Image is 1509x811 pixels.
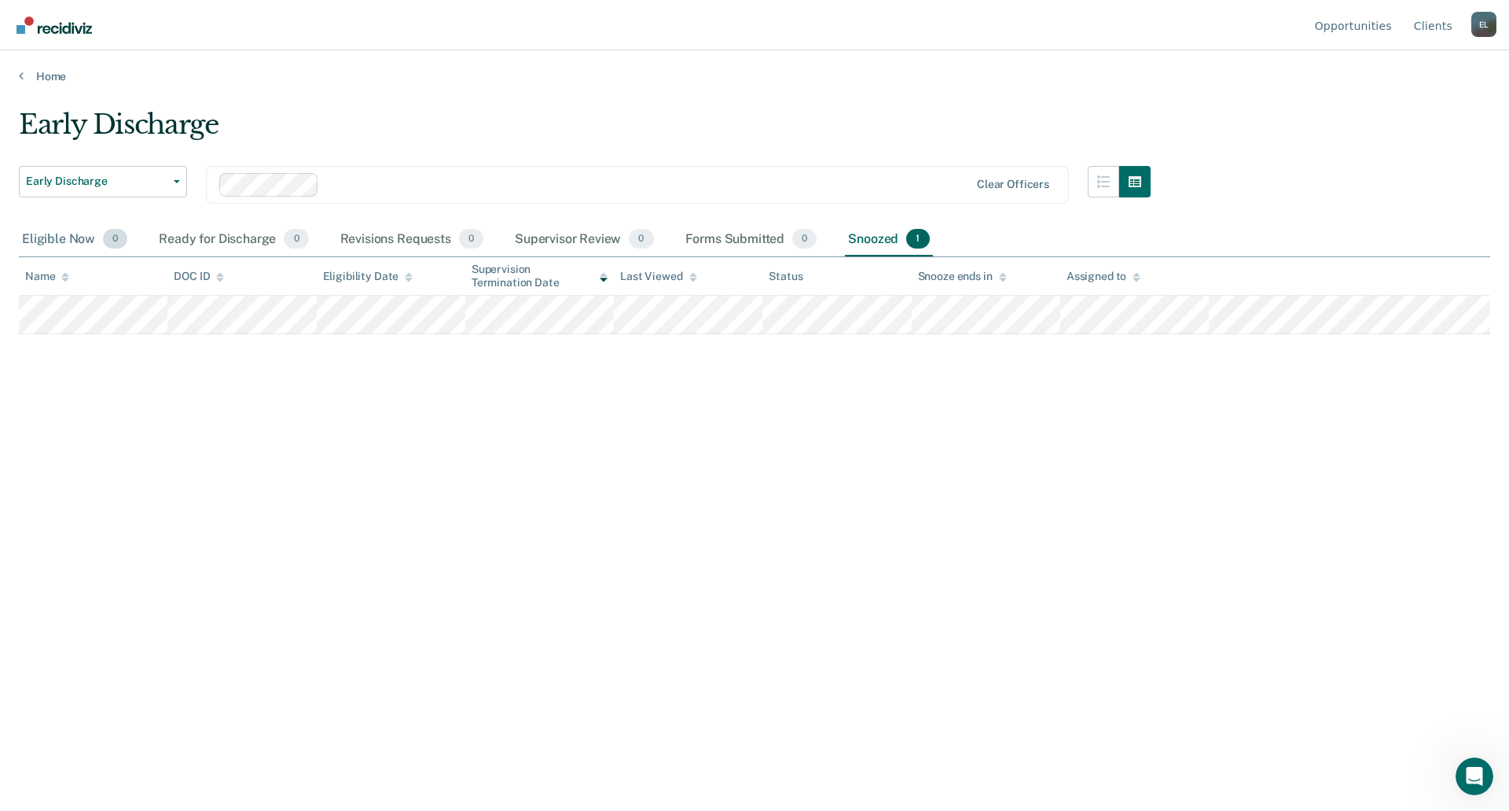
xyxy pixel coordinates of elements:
iframe: Intercom live chat [1456,758,1493,795]
div: Snooze ends in [918,270,1007,283]
div: Last Viewed [620,270,696,283]
button: Profile dropdown button [1471,12,1496,37]
span: Early Discharge [26,175,167,188]
span: 0 [792,229,817,249]
button: Early Discharge [19,166,187,197]
div: Supervision Termination Date [472,263,608,289]
img: Recidiviz [17,17,92,34]
div: E L [1471,12,1496,37]
span: 0 [459,229,483,249]
div: Forms Submitted0 [682,223,821,257]
div: Status [769,270,802,283]
div: Clear officers [977,178,1049,191]
div: Supervisor Review0 [512,223,657,257]
span: 0 [284,229,308,249]
div: Ready for Discharge0 [156,223,311,257]
span: 1 [906,229,929,249]
span: 0 [103,229,127,249]
div: Revisions Requests0 [337,223,486,257]
a: Home [19,69,1490,83]
div: DOC ID [174,270,224,283]
div: Eligible Now0 [19,223,130,257]
span: 0 [629,229,653,249]
div: Snoozed1 [845,223,932,257]
div: Name [25,270,69,283]
div: Eligibility Date [323,270,413,283]
div: Early Discharge [19,109,1151,153]
div: Assigned to [1067,270,1140,283]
